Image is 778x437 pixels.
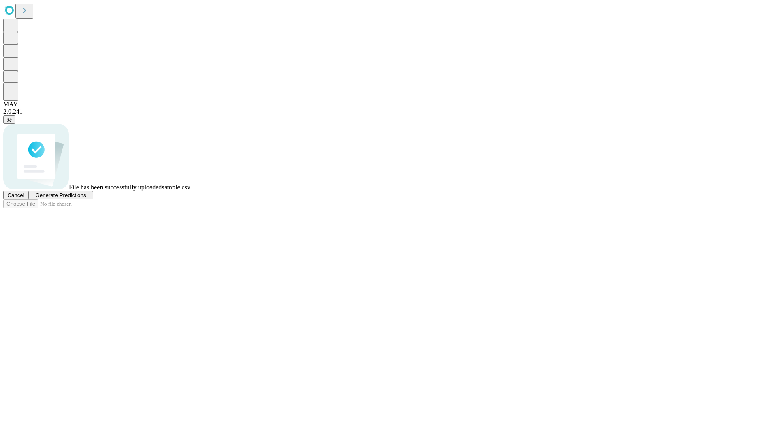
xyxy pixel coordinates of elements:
div: MAY [3,101,775,108]
span: @ [6,117,12,123]
span: File has been successfully uploaded [69,184,162,191]
button: Generate Predictions [28,191,93,199]
button: Cancel [3,191,28,199]
div: 2.0.241 [3,108,775,115]
button: @ [3,115,15,124]
span: Cancel [7,192,24,198]
span: sample.csv [162,184,190,191]
span: Generate Predictions [35,192,86,198]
